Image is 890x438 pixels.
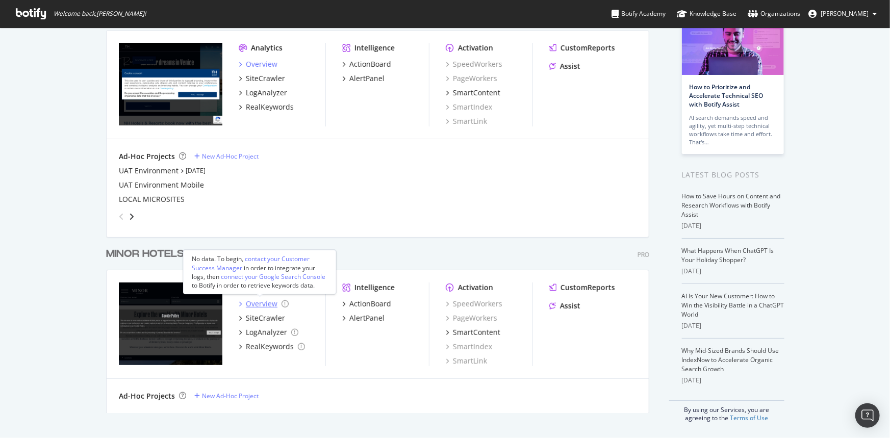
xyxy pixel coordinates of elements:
a: Assist [549,61,580,71]
div: [DATE] [682,376,784,385]
a: CustomReports [549,282,615,293]
div: [DATE] [682,321,784,330]
a: UAT Environment [119,166,179,176]
a: AlertPanel [342,73,385,84]
a: SmartIndex [446,102,492,112]
a: New Ad-Hoc Project [194,392,259,400]
button: [PERSON_NAME] [800,6,885,22]
a: New Ad-Hoc Project [194,152,259,161]
span: Ruth Franco [821,9,869,18]
a: LogAnalyzer [239,88,287,98]
a: SmartIndex [446,342,492,352]
a: [DATE] [186,166,206,175]
a: SiteCrawler [239,73,285,84]
a: SmartContent [446,327,500,338]
a: What Happens When ChatGPT Is Your Holiday Shopper? [682,246,774,264]
img: https://www.minorhotels.com [119,282,222,365]
div: ActionBoard [349,59,391,69]
div: AlertPanel [349,313,385,323]
div: Activation [458,43,493,53]
div: contact your Customer Success Manager [192,255,310,272]
div: Open Intercom Messenger [855,403,880,428]
div: RealKeywords [246,342,294,352]
div: ActionBoard [349,299,391,309]
a: SpeedWorkers [446,299,502,309]
a: SmartContent [446,88,500,98]
div: By using our Services, you are agreeing to the [669,400,784,422]
div: [DATE] [682,267,784,276]
div: Ad-Hoc Projects [119,391,175,401]
div: Organizations [748,9,800,19]
a: Assist [549,301,580,311]
div: Overview [246,299,277,309]
a: SpeedWorkers [446,59,502,69]
span: Welcome back, [PERSON_NAME] ! [54,10,146,18]
div: angle-left [115,209,128,225]
a: SiteCrawler [239,313,285,323]
a: How to Save Hours on Content and Research Workflows with Botify Assist [682,192,781,219]
div: MINOR HOTELS [106,247,184,262]
a: Overview [239,59,277,69]
a: MINOR HOTELS [106,247,188,262]
a: SmartLink [446,116,487,126]
a: AlertPanel [342,313,385,323]
div: SiteCrawler [246,73,285,84]
div: CustomReports [561,43,615,53]
div: LogAnalyzer [246,88,287,98]
a: SmartLink [446,356,487,366]
div: Ad-Hoc Projects [119,151,175,162]
a: Terms of Use [730,414,768,422]
a: How to Prioritize and Accelerate Technical SEO with Botify Assist [690,83,764,109]
a: LOCAL MICROSITES [119,194,185,204]
div: CustomReports [561,282,615,293]
div: Knowledge Base [677,9,736,19]
div: SiteCrawler [246,313,285,323]
div: Activation [458,282,493,293]
a: UAT Environment Mobile [119,180,204,190]
div: New Ad-Hoc Project [202,392,259,400]
div: SmartContent [453,327,500,338]
a: Why Mid-Sized Brands Should Use IndexNow to Accelerate Organic Search Growth [682,346,779,373]
div: Overview [246,59,277,69]
a: ActionBoard [342,59,391,69]
div: [DATE] [682,221,784,230]
div: Intelligence [354,43,395,53]
a: CustomReports [549,43,615,53]
img: www.nh-hotels.com [119,43,222,125]
div: AI search demands speed and agility, yet multi-step technical workflows take time and effort. Tha... [690,114,776,146]
div: Assist [560,61,580,71]
a: PageWorkers [446,313,497,323]
a: RealKeywords [239,342,305,352]
div: Botify Academy [612,9,666,19]
a: ActionBoard [342,299,391,309]
div: LogAnalyzer [246,327,287,338]
div: Analytics [251,43,283,53]
a: RealKeywords [239,102,294,112]
a: Overview [239,299,289,309]
div: SmartContent [453,88,500,98]
div: connect your Google Search Console [221,272,325,281]
div: Pro [638,250,649,259]
div: Latest Blog Posts [682,169,784,181]
a: AI Is Your New Customer: How to Win the Visibility Battle in a ChatGPT World [682,292,784,319]
div: New Ad-Hoc Project [202,152,259,161]
a: PageWorkers [446,73,497,84]
a: LogAnalyzer [239,327,298,338]
img: How to Prioritize and Accelerate Technical SEO with Botify Assist [682,21,784,75]
div: Assist [560,301,580,311]
div: No data. To begin, in order to integrate your logs, then to Botify in order to retrieve keywords ... [192,255,327,290]
div: RealKeywords [246,102,294,112]
div: Intelligence [354,282,395,293]
div: AlertPanel [349,73,385,84]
